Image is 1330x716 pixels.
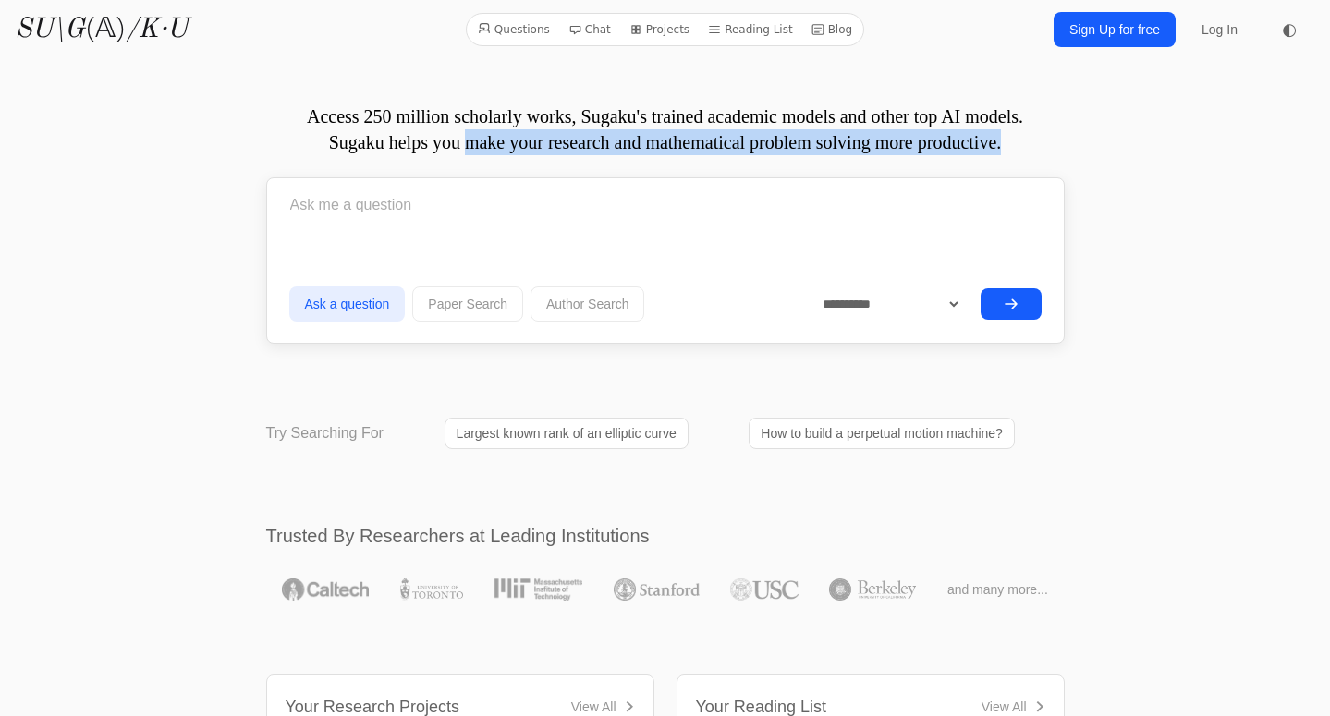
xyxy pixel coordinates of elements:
[561,18,618,42] a: Chat
[622,18,697,42] a: Projects
[282,578,369,601] img: Caltech
[531,286,645,322] button: Author Search
[412,286,523,322] button: Paper Search
[1271,11,1308,48] button: ◐
[730,578,798,601] img: USC
[289,182,1042,228] input: Ask me a question
[266,103,1065,155] p: Access 250 million scholarly works, Sugaku's trained academic models and other top AI models. Sug...
[470,18,557,42] a: Questions
[266,422,384,444] p: Try Searching For
[982,698,1027,716] div: View All
[829,578,916,601] img: UC Berkeley
[126,16,188,43] i: /K·U
[1190,13,1249,46] a: Log In
[266,523,1065,549] h2: Trusted By Researchers at Leading Institutions
[289,286,406,322] button: Ask a question
[749,418,1015,449] a: How to build a perpetual motion machine?
[571,698,616,716] div: View All
[15,16,85,43] i: SU\G
[947,580,1048,599] span: and many more...
[804,18,860,42] a: Blog
[400,578,463,601] img: University of Toronto
[15,13,188,46] a: SU\G(𝔸)/K·U
[701,18,800,42] a: Reading List
[1054,12,1176,47] a: Sign Up for free
[445,418,689,449] a: Largest known rank of an elliptic curve
[982,698,1045,716] a: View All
[571,698,635,716] a: View All
[1282,21,1297,38] span: ◐
[614,578,700,601] img: Stanford
[494,578,582,601] img: MIT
